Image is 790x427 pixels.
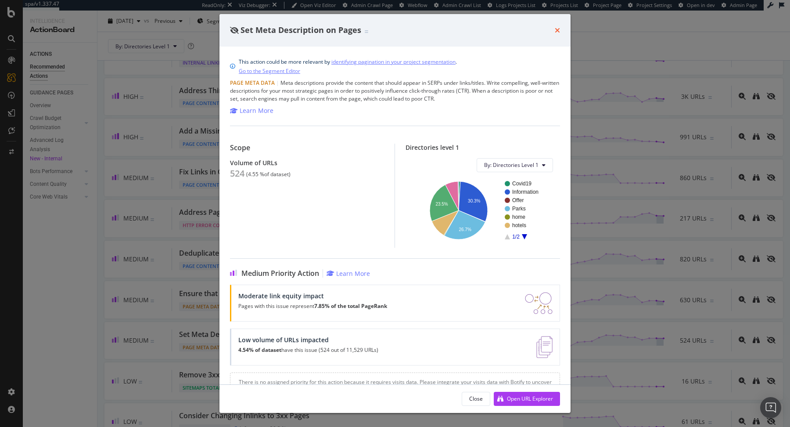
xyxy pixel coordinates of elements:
[512,189,539,195] text: Information
[276,79,279,87] span: |
[230,144,384,152] div: Scope
[484,161,539,169] span: By: Directories Level 1
[219,14,571,413] div: modal
[239,66,300,76] a: Go to the Segment Editor
[365,30,368,33] img: Equal
[512,197,524,203] text: Offer
[435,202,448,206] text: 23.5%
[469,395,483,402] div: Close
[230,106,273,115] a: Learn More
[413,179,553,241] svg: A chart.
[468,198,480,203] text: 30.3%
[336,269,370,278] div: Learn More
[230,159,384,166] div: Volume of URLs
[314,302,387,310] strong: 7.85% of the total PageRank
[230,57,560,76] div: info banner
[760,397,781,418] div: Open Intercom Messenger
[241,269,319,278] span: Medium Priority Action
[494,392,560,406] button: Open URL Explorer
[238,303,387,309] p: Pages with this issue represent
[238,292,387,300] div: Moderate link equity impact
[239,57,457,76] div: This action could be more relevant by .
[525,292,553,314] img: DDxVyA23.png
[512,214,525,220] text: home
[238,336,378,344] div: Low volume of URLs impacted
[230,27,239,34] div: eye-slash
[462,392,490,406] button: Close
[238,346,281,354] strong: 4.54% of dataset
[512,234,520,240] text: 1/2
[477,158,553,172] button: By: Directories Level 1
[238,347,378,353] p: have this issue (524 out of 11,529 URLs)
[459,227,471,232] text: 26.7%
[512,181,531,187] text: Covid19
[536,336,553,358] img: e5DMFwAAAABJRU5ErkJggg==
[327,269,370,278] a: Learn More
[512,206,526,212] text: Parks
[246,171,291,177] div: ( 4.55 % of dataset )
[555,25,560,36] div: times
[230,168,244,179] div: 524
[230,373,560,399] div: There is no assigned priority for this action because it requires visits data. Please integrate y...
[406,144,560,151] div: Directories level 1
[507,395,553,402] div: Open URL Explorer
[241,25,361,35] span: Set Meta Description on Pages
[512,222,526,228] text: hotels
[331,57,456,66] a: identifying pagination in your project segmentation
[230,79,275,87] span: Page Meta Data
[240,106,273,115] div: Learn More
[230,79,560,103] div: Meta descriptions provide the content that should appear in SERPs under links/titles. Write compe...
